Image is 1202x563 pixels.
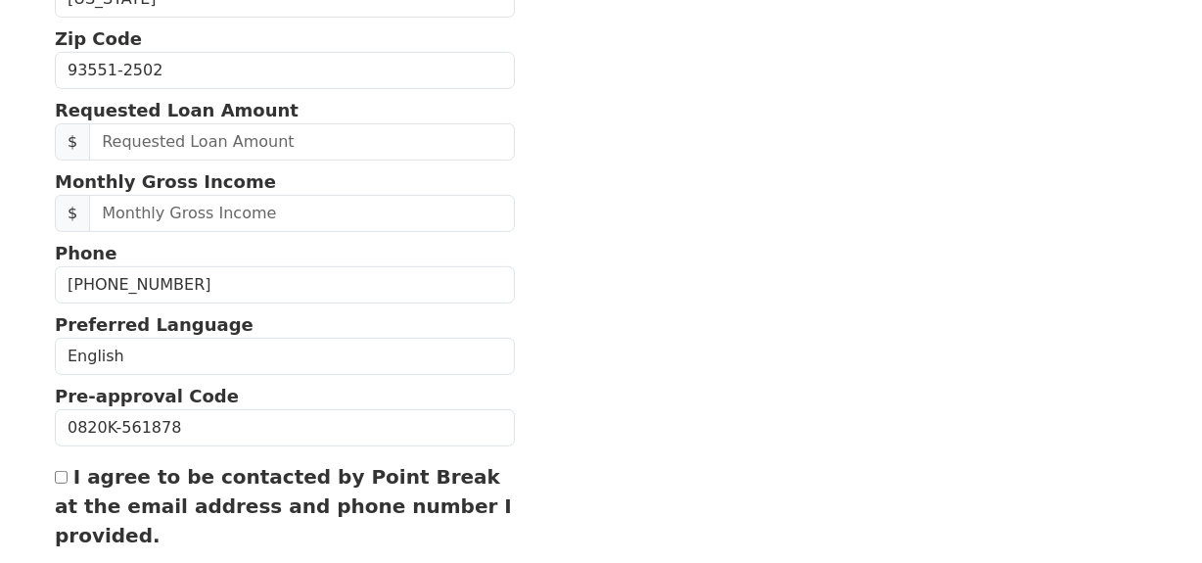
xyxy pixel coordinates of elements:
span: $ [55,123,90,161]
label: I agree to be contacted by Point Break at the email address and phone number I provided. [55,465,512,547]
input: Monthly Gross Income [89,195,514,232]
strong: Preferred Language [55,314,254,335]
strong: Requested Loan Amount [55,100,299,120]
input: Zip Code [55,52,515,89]
input: Requested Loan Amount [89,123,514,161]
input: Pre-approval Code [55,409,515,446]
strong: Zip Code [55,28,142,49]
strong: Pre-approval Code [55,386,239,406]
strong: Phone [55,243,116,263]
p: Monthly Gross Income [55,168,515,195]
input: Phone [55,266,515,304]
span: $ [55,195,90,232]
